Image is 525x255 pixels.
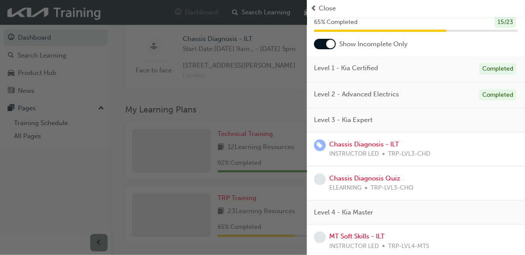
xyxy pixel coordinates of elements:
span: TRP-LVL3-CHQ [371,183,413,193]
button: prev-iconClose [310,3,522,14]
span: Level 1 - Kia Certified [314,63,378,73]
span: Level 3 - Kia Expert [314,115,372,125]
a: Chassis Diagnosis Quiz [329,174,400,182]
span: TRP-LVL4-MTS [388,241,429,252]
span: TRP-LVL3-CHD [388,149,430,159]
a: Chassis Diagnosis - ILT [329,140,399,148]
span: prev-icon [310,3,317,14]
span: Level 2 - Advanced Electrics [314,89,399,99]
div: Completed [479,89,516,101]
span: INSTRUCTOR LED [329,241,379,252]
span: learningRecordVerb_NONE-icon [314,173,326,185]
span: Close [319,3,336,14]
span: INSTRUCTOR LED [329,149,379,159]
span: learningRecordVerb_NONE-icon [314,231,326,243]
div: Completed [479,63,516,75]
span: Level 4 - Kia Master [314,207,373,218]
span: Show Incomplete Only [339,39,408,49]
span: ELEARNING [329,183,361,193]
span: 65 % Completed [314,17,358,27]
span: learningRecordVerb_ENROLL-icon [314,139,326,151]
a: MT Soft Skills - ILT [329,232,385,240]
div: 15 / 23 [494,17,516,28]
